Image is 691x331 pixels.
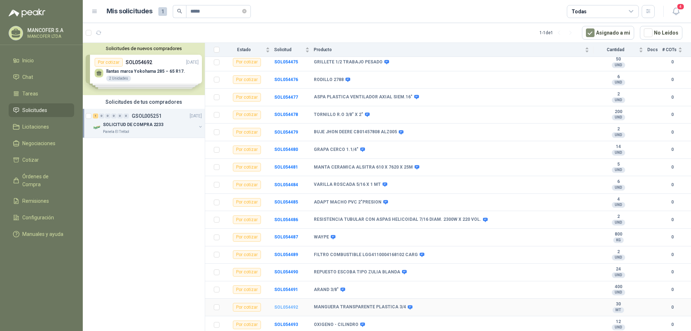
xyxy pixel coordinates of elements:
b: FILTRO COMBUSTIBLE LGG4110004168102 CARG [314,252,418,258]
a: SOL054489 [274,252,298,257]
a: Negociaciones [9,137,74,150]
div: Por cotizar [233,163,261,171]
button: 4 [669,5,682,18]
span: Inicio [22,57,34,64]
div: UND [612,80,625,85]
b: SOL054486 [274,217,298,222]
b: 0 [662,182,682,188]
div: Por cotizar [233,321,261,329]
b: WAYPE [314,234,329,240]
div: UND [612,115,625,120]
th: Estado [224,43,274,57]
b: 0 [662,129,682,136]
a: SOL054487 [274,234,298,240]
span: close-circle [242,8,247,15]
div: Por cotizar [233,180,261,189]
span: Solicitud [274,47,304,52]
div: 1 [93,113,98,118]
span: Negociaciones [22,139,55,147]
div: 0 [111,113,117,118]
b: SOL054479 [274,130,298,135]
span: Solicitudes [22,106,47,114]
span: Cantidad [593,47,637,52]
div: Por cotizar [233,75,261,84]
b: 2 [593,91,643,97]
span: Estado [224,47,264,52]
h1: Mis solicitudes [107,6,153,17]
a: SOL054484 [274,182,298,187]
b: RESISTENCIA TUBULAR CON ASPAS HELICOIDAL 7/16 DIAM. 2300W X 220 VOL. [314,217,481,223]
a: SOL054493 [274,322,298,327]
p: Panela El Trébol [103,129,129,135]
span: # COTs [662,47,677,52]
a: Remisiones [9,194,74,208]
a: SOL054476 [274,77,298,82]
b: GRAPA CERCO 1.1/4" [314,147,358,153]
span: close-circle [242,9,247,13]
b: 30 [593,301,643,307]
b: TORNILLO R.O 3/8" X 2" [314,112,363,118]
button: Solicitudes de nuevos compradores [86,46,202,51]
div: UND [612,132,625,138]
div: Por cotizar [233,198,261,207]
span: 1 [158,7,167,16]
div: Por cotizar [233,58,261,67]
b: 0 [662,216,682,223]
div: Por cotizar [233,146,261,154]
div: Por cotizar [233,111,261,119]
a: SOL054492 [274,305,298,310]
div: KG [613,237,624,243]
div: Por cotizar [233,285,261,294]
img: Company Logo [93,123,101,132]
span: Chat [22,73,33,81]
span: 4 [677,3,685,10]
b: MANTA CERAMICA ALSITRA 610 X 7620 X 25M [314,165,413,170]
b: ADAPT MACHO PVC 2"PRESION [314,200,381,205]
div: UND [612,220,625,225]
b: 0 [662,321,682,328]
b: SOL054490 [274,269,298,274]
b: 0 [662,111,682,118]
div: UND [612,62,625,68]
a: SOL054475 [274,59,298,64]
a: SOL054491 [274,287,298,292]
div: 1 - 1 de 1 [539,27,576,39]
b: 0 [662,146,682,153]
b: 0 [662,76,682,83]
button: Asignado a mi [582,26,634,40]
b: 0 [662,94,682,101]
a: Configuración [9,211,74,224]
b: 2 [593,126,643,132]
b: 0 [662,286,682,293]
b: MANGUERA TRANSPARENTE PLASTICA 3/4 [314,304,406,310]
span: Manuales y ayuda [22,230,63,238]
th: Producto [314,43,593,57]
b: SOL054481 [274,165,298,170]
b: VARILLA ROSCADA 5/16 X 1 MT [314,182,381,188]
div: Por cotizar [233,128,261,137]
b: 200 [593,109,643,115]
div: Solicitudes de nuevos compradoresPor cotizarSOL054692[DATE] llantas marca Yokohama 285 – 65 R17.2... [83,43,205,95]
a: Licitaciones [9,120,74,134]
span: Licitaciones [22,123,49,131]
b: 24 [593,267,643,272]
div: Por cotizar [233,233,261,242]
b: 0 [662,251,682,258]
a: Inicio [9,54,74,67]
b: 400 [593,284,643,290]
p: [DATE] [190,113,202,120]
b: BUJE JHON DEERE CB01457808 ALZ005 [314,129,397,135]
span: Producto [314,47,583,52]
div: UND [612,255,625,260]
b: 2 [593,214,643,220]
a: SOL054478 [274,112,298,117]
div: Por cotizar [233,303,261,312]
p: SOLICITUD DE COMPRA 2233 [103,121,163,128]
div: 0 [117,113,123,118]
span: Cotizar [22,156,39,164]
